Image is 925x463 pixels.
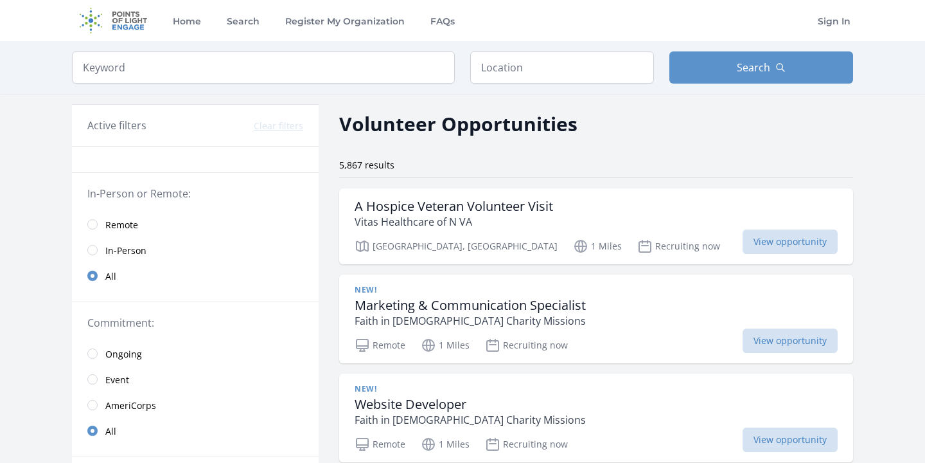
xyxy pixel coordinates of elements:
[355,384,376,394] span: New!
[743,329,838,353] span: View opportunity
[72,418,319,444] a: All
[105,348,142,361] span: Ongoing
[339,188,853,264] a: A Hospice Veteran Volunteer Visit Vitas Healthcare of N VA [GEOGRAPHIC_DATA], [GEOGRAPHIC_DATA] 1...
[72,341,319,367] a: Ongoing
[355,214,553,230] p: Vitas Healthcare of N VA
[72,263,319,289] a: All
[105,270,116,283] span: All
[637,239,720,254] p: Recruiting now
[355,313,586,329] p: Faith in [DEMOGRAPHIC_DATA] Charity Missions
[339,374,853,462] a: New! Website Developer Faith in [DEMOGRAPHIC_DATA] Charity Missions Remote 1 Miles Recruiting now...
[421,437,470,452] p: 1 Miles
[355,437,405,452] p: Remote
[72,51,455,84] input: Keyword
[743,230,838,254] span: View opportunity
[87,186,303,201] legend: In-Person or Remote:
[72,212,319,237] a: Remote
[87,118,146,133] h3: Active filters
[339,159,394,171] span: 5,867 results
[485,338,568,353] p: Recruiting now
[421,338,470,353] p: 1 Miles
[105,425,116,438] span: All
[355,298,586,313] h3: Marketing & Communication Specialist
[669,51,853,84] button: Search
[355,338,405,353] p: Remote
[105,399,156,412] span: AmeriCorps
[72,392,319,418] a: AmeriCorps
[72,237,319,263] a: In-Person
[339,275,853,363] a: New! Marketing & Communication Specialist Faith in [DEMOGRAPHIC_DATA] Charity Missions Remote 1 M...
[485,437,568,452] p: Recruiting now
[355,285,376,295] span: New!
[743,428,838,452] span: View opportunity
[573,239,622,254] p: 1 Miles
[355,397,586,412] h3: Website Developer
[470,51,654,84] input: Location
[105,374,129,386] span: Event
[254,120,303,132] button: Clear filters
[737,60,770,75] span: Search
[87,315,303,331] legend: Commitment:
[355,199,553,214] h3: A Hospice Veteran Volunteer Visit
[105,219,138,232] span: Remote
[72,367,319,392] a: Event
[339,109,577,138] h2: Volunteer Opportunities
[105,244,146,257] span: In-Person
[355,239,558,254] p: [GEOGRAPHIC_DATA], [GEOGRAPHIC_DATA]
[355,412,586,428] p: Faith in [DEMOGRAPHIC_DATA] Charity Missions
